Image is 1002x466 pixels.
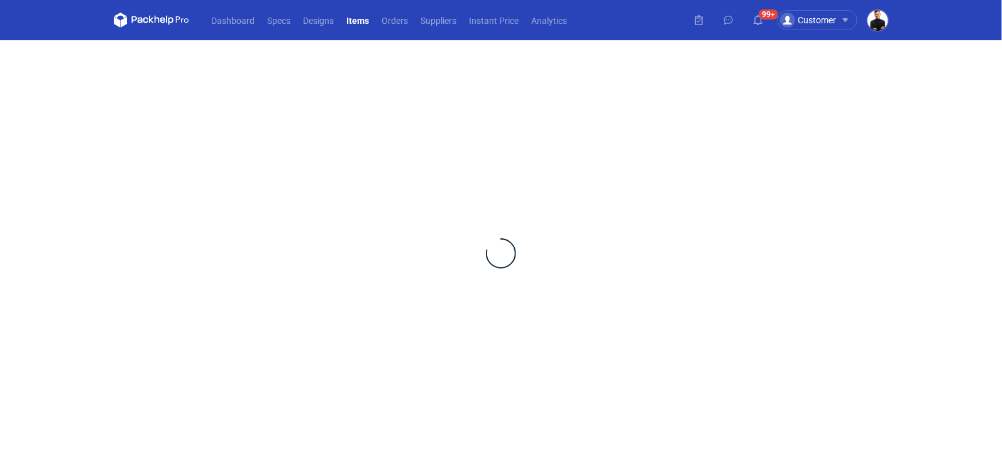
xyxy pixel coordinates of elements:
a: Instant Price [463,13,525,28]
a: Items [340,13,375,28]
a: Orders [375,13,414,28]
a: Specs [261,13,297,28]
a: Analytics [525,13,573,28]
button: Customer [778,10,867,30]
a: Suppliers [414,13,463,28]
a: Designs [297,13,340,28]
a: Dashboard [205,13,261,28]
div: Customer [780,13,836,28]
button: 99+ [748,10,768,30]
svg: Packhelp Pro [114,13,189,28]
img: Tomasz Kubiak [867,10,888,31]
